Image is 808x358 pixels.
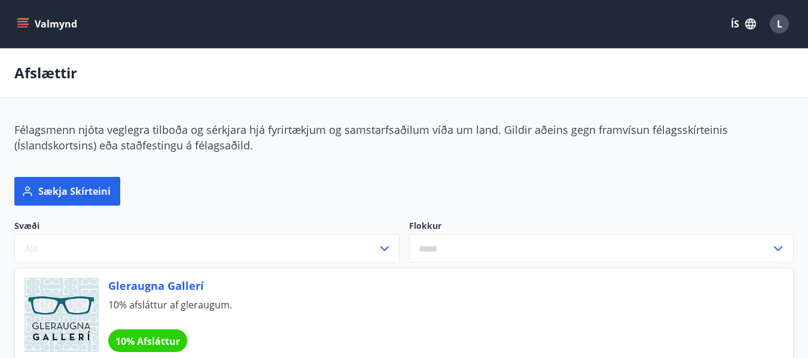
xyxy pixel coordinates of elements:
[724,13,763,35] button: ÍS
[108,278,764,293] span: Gleraugna Gallerí
[25,242,39,255] span: Allt
[409,220,794,232] label: Flokkur
[108,298,764,325] span: 10% afsláttur af gleraugum.
[14,234,400,263] button: Allt
[777,17,782,30] span: L
[14,123,728,152] span: Félagsmenn njóta veglegra tilboða og sérkjara hjá fyrirtækjum og samstarfsaðilum víða um land. Gi...
[14,13,82,35] button: menu
[14,220,400,234] span: Svæði
[14,177,120,206] button: Sækja skírteini
[14,63,77,83] p: Afslættir
[115,335,180,348] span: 10% Afsláttur
[765,10,794,38] button: L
